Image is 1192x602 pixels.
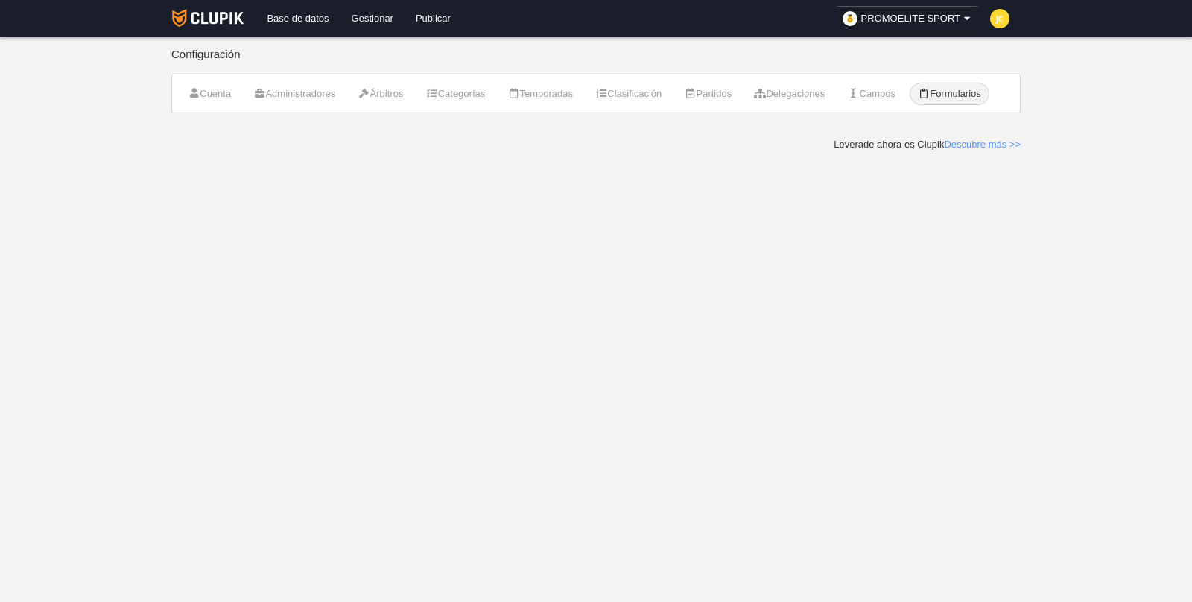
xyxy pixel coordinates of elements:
span: PROMOELITE SPORT [861,11,960,26]
img: organizador.30x30.png [843,11,857,26]
a: PROMOELITE SPORT [837,6,979,31]
a: Temporadas [499,83,581,105]
a: Categorías [417,83,493,105]
a: Delegaciones [746,83,833,105]
div: Leverade ahora es Clupik [834,138,1021,151]
img: Clupik [172,9,244,27]
a: Formularios [910,83,989,105]
a: Partidos [676,83,740,105]
div: Configuración [171,48,1021,75]
a: Campos [839,83,904,105]
a: Árbitros [349,83,411,105]
a: Administradores [245,83,343,105]
a: Cuenta [180,83,239,105]
a: Clasificación [587,83,670,105]
img: c2l6ZT0zMHgzMCZmcz05JnRleHQ9SkMmYmc9ZmRkODM1.png [990,9,1009,28]
a: Descubre más >> [944,139,1021,150]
